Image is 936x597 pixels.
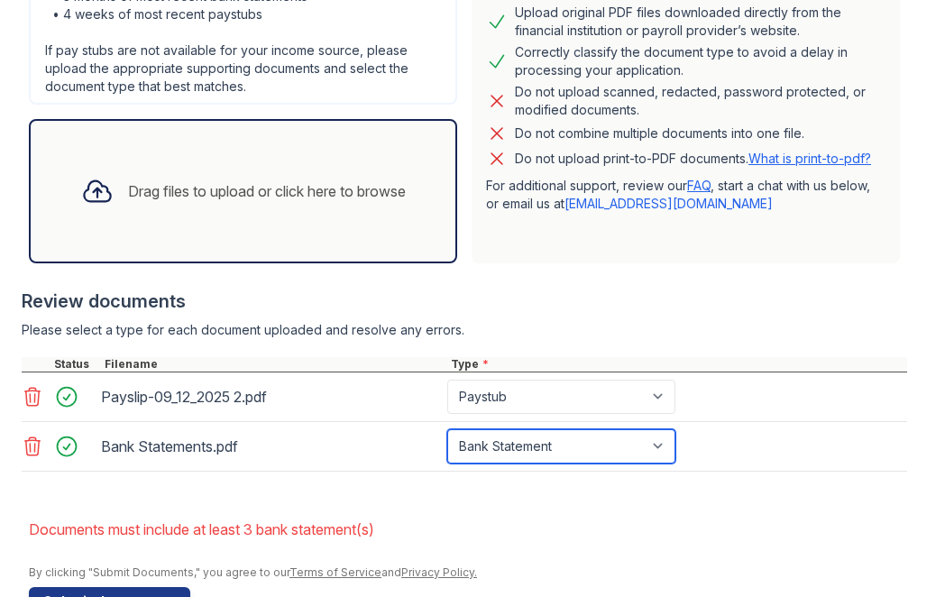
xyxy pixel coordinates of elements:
[515,123,804,144] div: Do not combine multiple documents into one file.
[515,83,886,119] div: Do not upload scanned, redacted, password protected, or modified documents.
[22,289,907,314] div: Review documents
[748,151,871,166] a: What is print-to-pdf?
[50,357,101,372] div: Status
[515,4,886,40] div: Upload original PDF files downloaded directly from the financial institution or payroll provider’...
[401,565,477,579] a: Privacy Policy.
[486,177,886,213] p: For additional support, review our , start a chat with us below, or email us at
[29,511,907,547] li: Documents must include at least 3 bank statement(s)
[564,196,773,211] a: [EMAIL_ADDRESS][DOMAIN_NAME]
[515,43,886,79] div: Correctly classify the document type to avoid a delay in processing your application.
[22,321,907,339] div: Please select a type for each document uploaded and resolve any errors.
[447,357,907,372] div: Type
[101,357,447,372] div: Filename
[687,178,711,193] a: FAQ
[101,432,440,461] div: Bank Statements.pdf
[289,565,381,579] a: Terms of Service
[515,150,871,168] p: Do not upload print-to-PDF documents.
[29,565,907,580] div: By clicking "Submit Documents," you agree to our and
[128,180,406,202] div: Drag files to upload or click here to browse
[101,382,440,411] div: Payslip-09_12_2025 2.pdf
